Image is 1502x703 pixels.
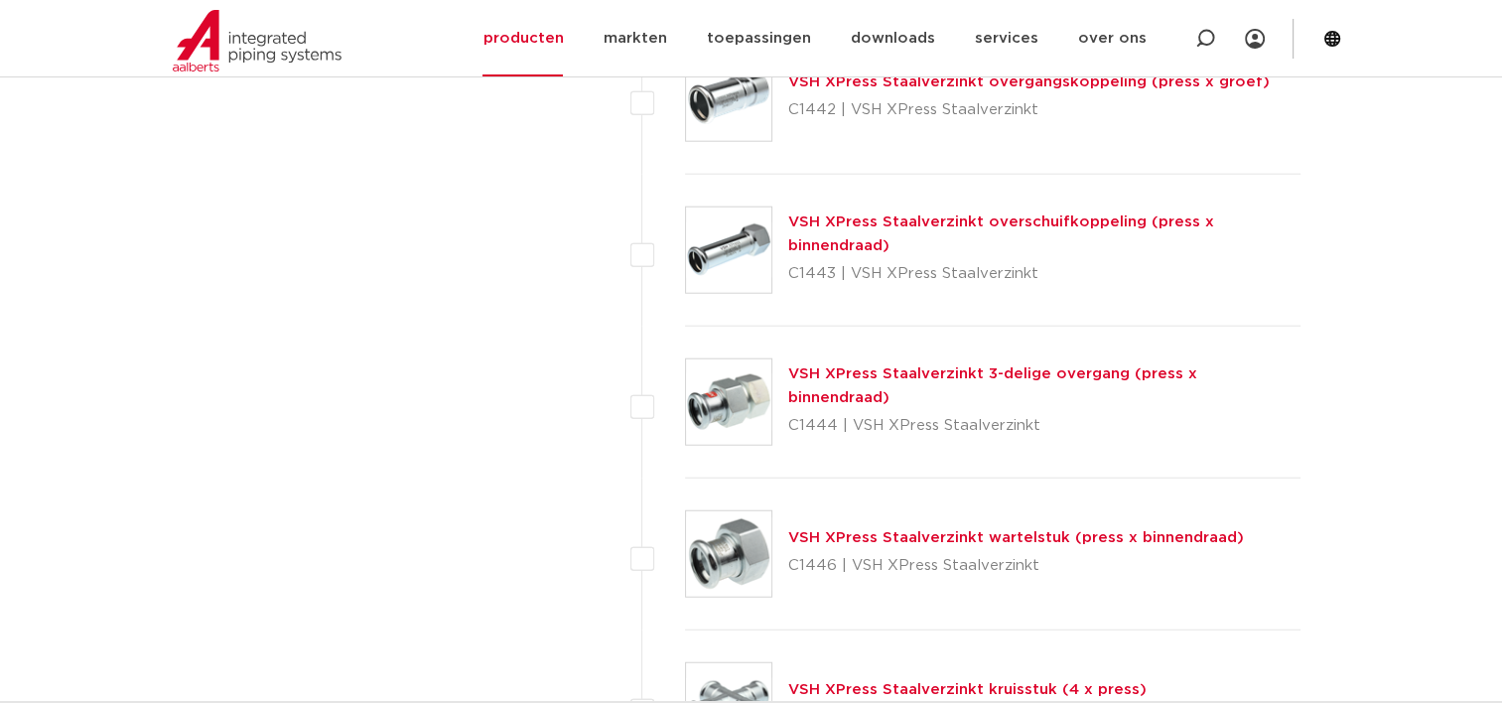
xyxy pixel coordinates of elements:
[686,56,771,141] img: Thumbnail for VSH XPress Staalverzinkt overgangskoppeling (press x groef)
[788,550,1244,582] p: C1446 | VSH XPress Staalverzinkt
[788,682,1147,697] a: VSH XPress Staalverzinkt kruisstuk (4 x press)
[788,410,1301,442] p: C1444 | VSH XPress Staalverzinkt
[686,208,771,293] img: Thumbnail for VSH XPress Staalverzinkt overschuifkoppeling (press x binnendraad)
[686,359,771,445] img: Thumbnail for VSH XPress Staalverzinkt 3-delige overgang (press x binnendraad)
[788,74,1270,89] a: VSH XPress Staalverzinkt overgangskoppeling (press x groef)
[788,258,1301,290] p: C1443 | VSH XPress Staalverzinkt
[788,530,1244,545] a: VSH XPress Staalverzinkt wartelstuk (press x binnendraad)
[686,511,771,597] img: Thumbnail for VSH XPress Staalverzinkt wartelstuk (press x binnendraad)
[788,214,1214,253] a: VSH XPress Staalverzinkt overschuifkoppeling (press x binnendraad)
[788,366,1197,405] a: VSH XPress Staalverzinkt 3-delige overgang (press x binnendraad)
[788,94,1270,126] p: C1442 | VSH XPress Staalverzinkt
